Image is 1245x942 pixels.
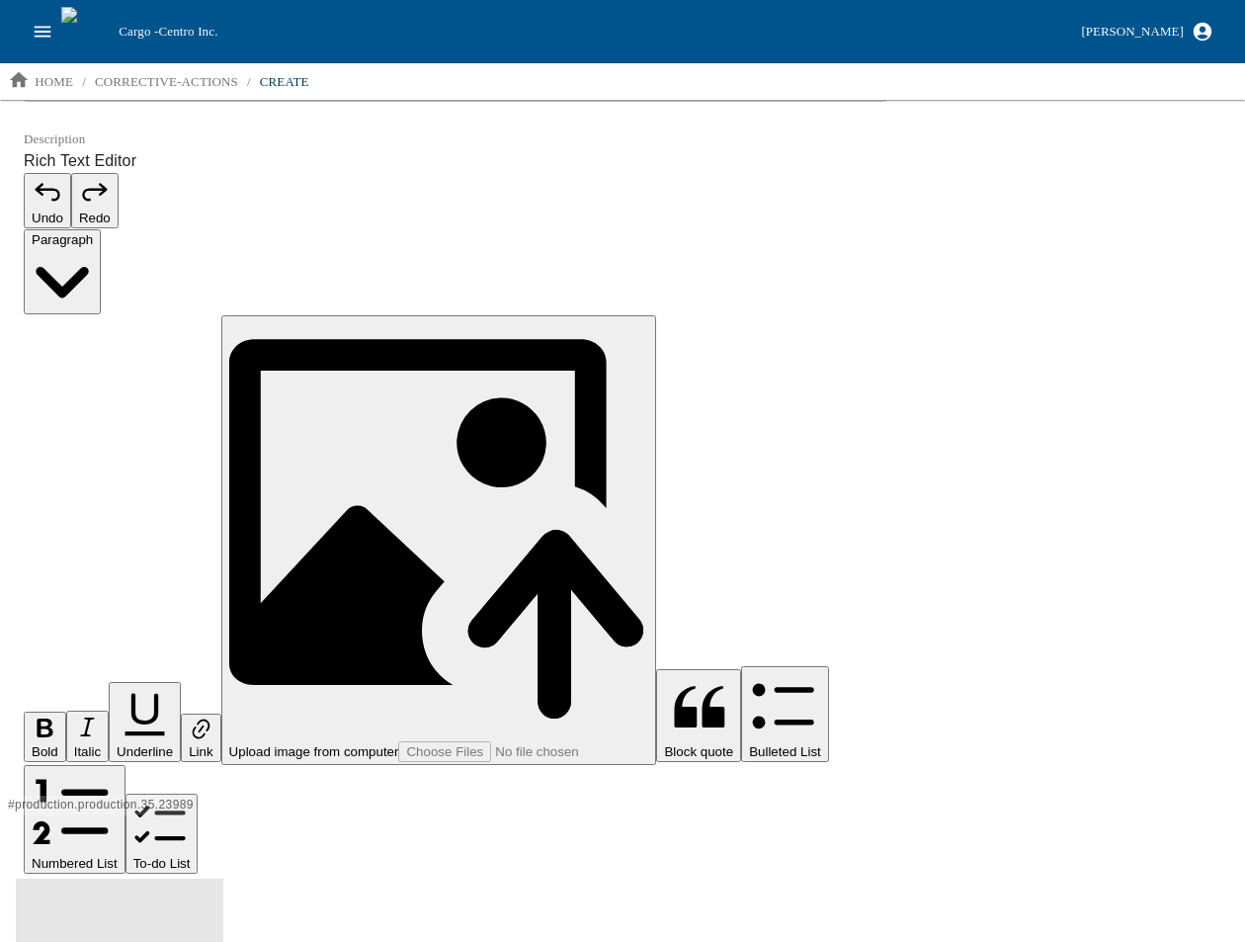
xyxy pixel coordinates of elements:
[32,211,63,225] span: Undo
[74,744,101,759] span: Italic
[24,13,61,50] button: open drawer
[32,856,118,871] span: Numbered List
[158,24,217,39] span: Centro Inc.
[111,22,1073,42] div: Cargo -
[32,232,93,247] span: Paragraph
[189,744,212,759] span: Link
[95,72,238,92] p: corrective-actions
[117,744,173,759] span: Underline
[664,744,733,759] span: Block quote
[229,744,399,759] span: Upload image from computer
[247,72,251,92] li: /
[749,744,821,759] span: Bulleted List
[24,130,887,149] label: Description
[82,72,86,92] li: /
[24,149,887,173] label: Rich Text Editor
[24,229,101,314] button: Paragraph, Heading
[24,173,887,876] div: Editor toolbar
[133,856,191,871] span: To-do List
[1081,21,1183,43] div: [PERSON_NAME]
[61,7,111,56] img: cargo logo
[79,211,111,225] span: Redo
[35,72,73,92] p: home
[260,72,309,92] p: create
[32,744,58,759] span: Bold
